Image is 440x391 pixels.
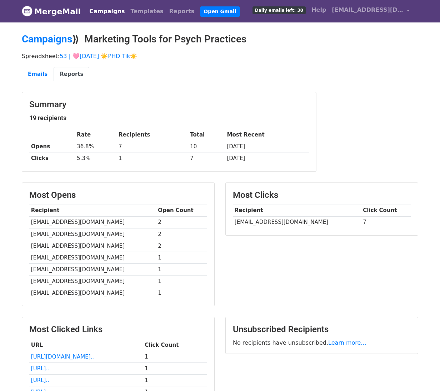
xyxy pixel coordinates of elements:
img: MergeMail logo [22,6,32,16]
th: URL [29,339,143,351]
th: Clicks [29,153,75,164]
h3: Unsubscribed Recipients [233,324,411,335]
a: Campaigns [86,4,127,19]
th: Rate [75,129,117,141]
a: Reports [54,67,89,82]
td: 10 [188,141,225,153]
td: [EMAIL_ADDRESS][DOMAIN_NAME] [29,228,156,240]
td: 2 [156,228,207,240]
th: Recipient [29,205,156,216]
p: No recipients have unsubscribed. [233,339,411,346]
td: [DATE] [225,153,309,164]
a: MergeMail [22,4,81,19]
h3: Most Clicks [233,190,411,200]
span: Daily emails left: 30 [252,6,306,14]
a: Daily emails left: 30 [250,3,309,17]
a: [EMAIL_ADDRESS][DOMAIN_NAME] [329,3,412,20]
td: 1 [156,252,207,263]
h3: Most Opens [29,190,207,200]
th: Total [188,129,225,141]
a: Open Gmail [200,6,240,17]
td: 2 [156,216,207,228]
td: 1 [156,264,207,276]
td: 5.3% [75,153,117,164]
td: 1 [143,351,207,363]
a: Emails [22,67,54,82]
td: 1 [117,153,188,164]
td: [EMAIL_ADDRESS][DOMAIN_NAME] [233,216,361,228]
td: [EMAIL_ADDRESS][DOMAIN_NAME] [29,216,156,228]
td: 7 [117,141,188,153]
td: [EMAIL_ADDRESS][DOMAIN_NAME] [29,252,156,263]
th: Opens [29,141,75,153]
a: Reports [166,4,197,19]
th: Recipients [117,129,188,141]
th: Recipient [233,205,361,216]
td: 1 [156,287,207,299]
span: [EMAIL_ADDRESS][DOMAIN_NAME] [332,6,403,14]
th: Click Count [361,205,411,216]
th: Open Count [156,205,207,216]
td: [EMAIL_ADDRESS][DOMAIN_NAME] [29,287,156,299]
a: [URL].. [31,377,49,384]
a: Help [309,3,329,17]
a: Campaigns [22,33,72,45]
td: 1 [143,375,207,386]
a: 53 | 🩷[DATE] ☀️PHD Tik☀️ [60,53,137,60]
a: [URL][DOMAIN_NAME].. [31,354,94,360]
th: Click Count [143,339,207,351]
td: 7 [361,216,411,228]
td: 7 [188,153,225,164]
h3: Most Clicked Links [29,324,207,335]
td: 2 [156,240,207,252]
a: [URL].. [31,365,49,372]
h5: 19 recipients [29,114,309,122]
td: 1 [156,276,207,287]
p: Spreadsheet: [22,52,418,60]
td: [EMAIL_ADDRESS][DOMAIN_NAME] [29,264,156,276]
a: Learn more... [328,339,366,346]
td: 1 [143,363,207,375]
td: [DATE] [225,141,309,153]
a: Templates [127,4,166,19]
td: [EMAIL_ADDRESS][DOMAIN_NAME] [29,240,156,252]
h2: ⟫ Marketing Tools for Psych Practices [22,33,418,45]
td: 36.8% [75,141,117,153]
h3: Summary [29,99,309,110]
td: [EMAIL_ADDRESS][DOMAIN_NAME] [29,276,156,287]
th: Most Recent [225,129,309,141]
